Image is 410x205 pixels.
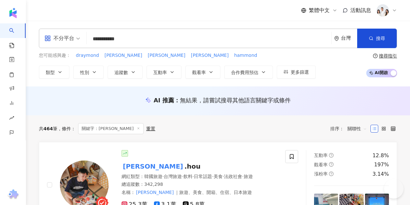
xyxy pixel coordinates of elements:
span: [PERSON_NAME] [148,52,185,59]
span: 活動訊息 [350,7,371,13]
div: 3.14% [372,171,389,178]
span: question-circle [329,162,334,167]
span: 無結果，請嘗試搜尋其他語言關鍵字或條件 [180,97,291,104]
div: 總追蹤數 ： 342,298 [122,181,277,188]
iframe: Help Scout Beacon - Open [384,179,404,199]
span: 漲粉率 [314,171,328,176]
div: 搜尋指引 [379,53,397,58]
span: appstore [44,35,51,42]
mark: [PERSON_NAME] [122,161,184,172]
div: 排序： [330,123,370,134]
span: 台灣旅遊 [164,174,182,179]
button: 追蹤數 [108,66,143,79]
span: environment [334,36,339,41]
button: [PERSON_NAME] [104,52,142,59]
span: 互動率 [314,153,328,158]
span: · [193,174,194,179]
button: 更多篩選 [277,66,316,79]
button: [PERSON_NAME] [147,52,186,59]
button: 互動率 [146,66,182,79]
span: · [223,174,224,179]
span: · [242,174,243,179]
button: 觀看率 [185,66,220,79]
img: 20231221_NR_1399_Small.jpg [377,4,389,17]
span: question-circle [373,54,378,58]
span: 美食 [214,174,223,179]
span: 464 [43,126,53,131]
button: [PERSON_NAME] [191,52,229,59]
span: 旅遊 [244,174,253,179]
span: 韓國旅遊 [144,174,162,179]
div: 台灣 [341,35,357,41]
span: 追蹤數 [114,70,128,75]
span: .hou [184,162,201,170]
span: question-circle [329,172,334,176]
span: question-circle [329,153,334,158]
div: AI 推薦 ： [154,96,291,104]
span: 搜尋 [376,36,385,41]
button: draymond [76,52,99,59]
div: 重置 [146,126,155,131]
div: 共 筆 [39,126,57,131]
span: · [182,174,183,179]
span: 繁體中文 [309,7,330,14]
span: 更多篩選 [291,70,309,75]
span: ｜旅遊、美食、開箱、住宿、日本旅遊 [175,190,252,195]
span: 觀看率 [192,70,206,75]
img: logo icon [8,8,18,18]
span: 名稱 ： [122,189,252,196]
span: · [212,174,213,179]
span: 合作費用預估 [231,70,258,75]
div: 不分平台 [44,33,74,44]
button: 性別 [73,66,104,79]
button: 類型 [39,66,69,79]
span: 觀看率 [314,162,328,167]
span: 日常話題 [194,174,212,179]
span: · [162,174,164,179]
a: search [9,23,22,49]
div: 12.8% [372,152,389,159]
div: 網紅類型 ： [122,173,277,180]
span: 您可能感興趣： [39,52,71,59]
span: 類型 [46,70,55,75]
mark: [PERSON_NAME] [135,189,175,196]
div: 197% [374,161,389,168]
span: 條件 ： [57,126,76,131]
button: hammond [234,52,257,59]
span: 互動率 [153,70,167,75]
span: rise [9,111,14,126]
span: 關聯性 [347,123,367,134]
img: chrome extension [7,189,19,200]
span: 性別 [80,70,89,75]
span: 飲料 [183,174,193,179]
button: 合作費用預估 [224,66,273,79]
button: 搜尋 [357,29,397,48]
span: 關鍵字：[PERSON_NAME] [78,123,144,134]
span: 法政社會 [224,174,242,179]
